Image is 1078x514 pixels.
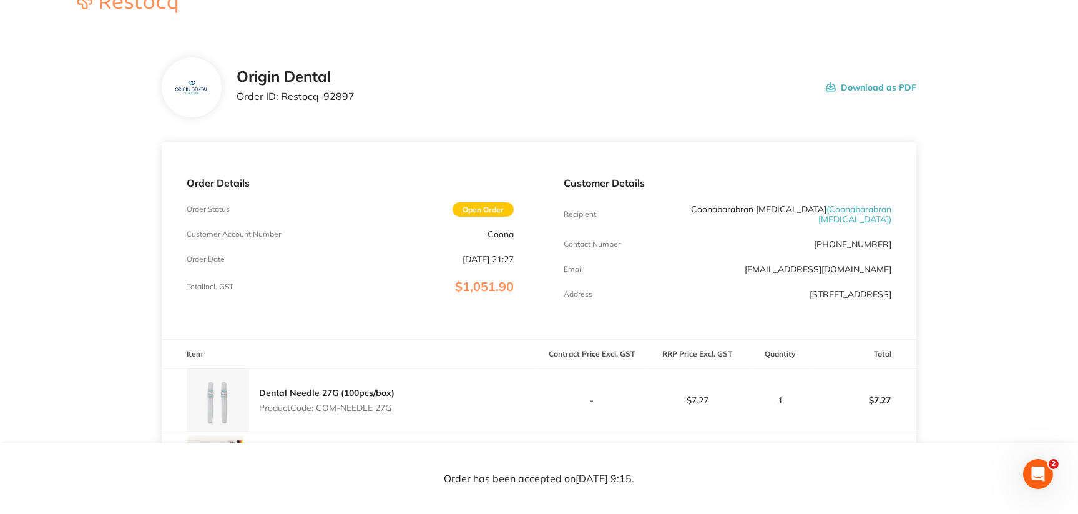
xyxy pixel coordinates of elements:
p: [PHONE_NUMBER] [814,239,891,249]
p: Customer Account Number [187,230,281,239]
p: [DATE] 21:27 [463,254,514,264]
p: 1 [751,395,810,405]
p: Order Details [187,177,514,189]
p: Product Code: COM-NEEDLE 27G [259,403,394,413]
span: 2 [1049,459,1059,469]
p: Order has been accepted on [DATE] 9:15 . [444,473,634,484]
p: $7.27 [645,395,750,405]
p: [STREET_ADDRESS] [810,289,891,299]
p: Order Status [187,205,230,214]
button: Download as PDF [826,68,916,107]
p: Total Incl. GST [187,282,233,291]
img: N21obXU2MQ [187,432,249,495]
p: Order ID: Restocq- 92897 [237,91,355,102]
span: Open Order [453,202,514,217]
th: Total [811,340,916,369]
p: Recipient [564,210,596,219]
img: eHVpdHZjYQ [187,369,249,432]
p: $7.27 [811,385,916,415]
p: Address [564,290,592,299]
th: Item [162,340,539,369]
p: Coonabarabran [MEDICAL_DATA] [673,204,891,224]
p: Order Date [187,255,225,264]
th: RRP Price Excl. GST [645,340,750,369]
iframe: Intercom live chat [1023,459,1053,489]
a: [EMAIL_ADDRESS][DOMAIN_NAME] [745,264,891,275]
img: YzF0MTI4NA [171,67,212,108]
p: - [539,395,644,405]
span: ( Coonabarabran [MEDICAL_DATA] ) [818,204,891,225]
h2: Origin Dental [237,68,355,86]
th: Quantity [750,340,811,369]
span: $1,051.90 [455,279,514,294]
a: Dental Needle 27G (100pcs/box) [259,387,394,398]
th: Contract Price Excl. GST [539,340,644,369]
p: Contact Number [564,240,620,249]
p: Emaill [564,265,585,274]
p: Coona [488,229,514,239]
p: Customer Details [564,177,891,189]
